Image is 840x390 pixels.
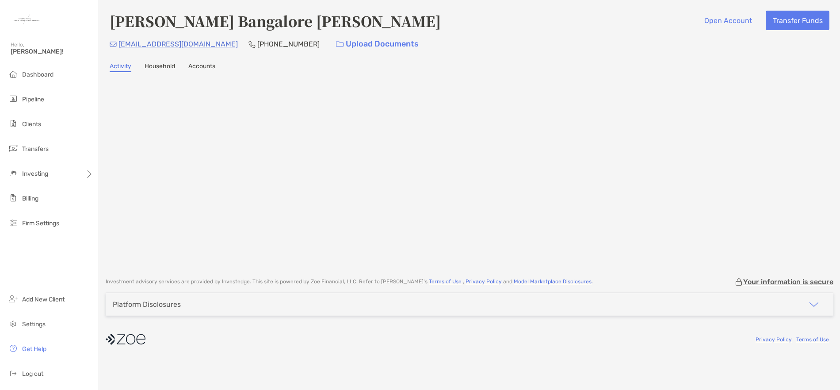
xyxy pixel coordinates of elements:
[796,336,829,343] a: Terms of Use
[110,42,117,47] img: Email Icon
[22,170,48,178] span: Investing
[22,120,41,128] span: Clients
[8,343,19,354] img: get-help icon
[248,41,256,48] img: Phone Icon
[743,278,833,286] p: Your information is secure
[106,278,593,285] p: Investment advisory services are provided by Investedge . This site is powered by Zoe Financial, ...
[8,143,19,154] img: transfers icon
[22,71,53,78] span: Dashboard
[257,39,320,50] p: [PHONE_NUMBER]
[22,145,49,153] span: Transfers
[22,370,43,378] span: Log out
[8,368,19,378] img: logout icon
[22,296,65,303] span: Add New Client
[22,345,46,353] span: Get Help
[8,318,19,329] img: settings icon
[110,11,441,31] h4: [PERSON_NAME] Bangalore [PERSON_NAME]
[330,35,424,54] a: Upload Documents
[8,118,19,129] img: clients icon
[22,220,59,227] span: Firm Settings
[110,62,131,72] a: Activity
[697,11,759,30] button: Open Account
[8,217,19,228] img: firm-settings icon
[8,93,19,104] img: pipeline icon
[11,48,93,55] span: [PERSON_NAME]!
[429,278,462,285] a: Terms of Use
[756,336,792,343] a: Privacy Policy
[8,193,19,203] img: billing icon
[145,62,175,72] a: Household
[11,4,42,35] img: Zoe Logo
[22,195,38,202] span: Billing
[766,11,829,30] button: Transfer Funds
[118,39,238,50] p: [EMAIL_ADDRESS][DOMAIN_NAME]
[8,69,19,79] img: dashboard icon
[8,168,19,178] img: investing icon
[514,278,592,285] a: Model Marketplace Disclosures
[188,62,215,72] a: Accounts
[809,299,819,310] img: icon arrow
[8,293,19,304] img: add_new_client icon
[22,96,44,103] span: Pipeline
[113,300,181,309] div: Platform Disclosures
[466,278,502,285] a: Privacy Policy
[336,41,344,47] img: button icon
[106,329,145,349] img: company logo
[22,320,46,328] span: Settings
